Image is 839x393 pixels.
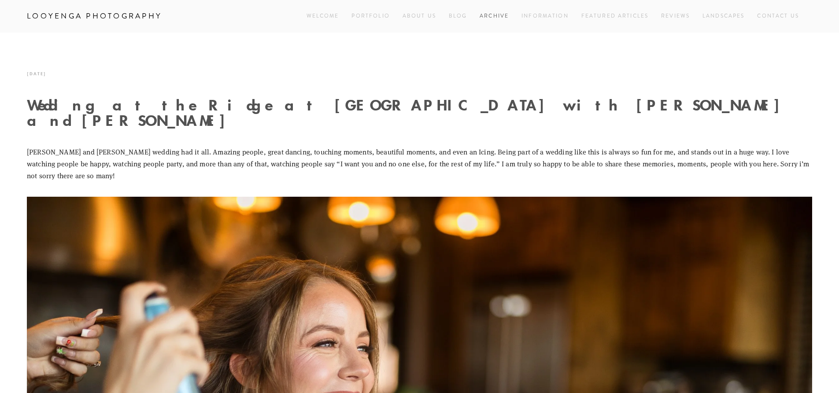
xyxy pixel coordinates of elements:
h1: Wedding at the Ridge at [GEOGRAPHIC_DATA] with [PERSON_NAME] and [PERSON_NAME] [27,97,812,128]
time: [DATE] [27,68,46,80]
a: Reviews [661,10,690,22]
a: Landscapes [702,10,745,22]
a: Contact Us [757,10,799,22]
a: Looyenga Photography [20,9,169,24]
p: [PERSON_NAME] and [PERSON_NAME] wedding had it all. Amazing people, great dancing, touching momen... [27,146,812,182]
a: Blog [449,10,467,22]
a: Welcome [307,10,339,22]
a: Featured Articles [581,10,649,22]
a: Archive [480,10,509,22]
a: Portfolio [351,12,389,20]
a: Information [521,12,569,20]
a: About Us [403,10,436,22]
